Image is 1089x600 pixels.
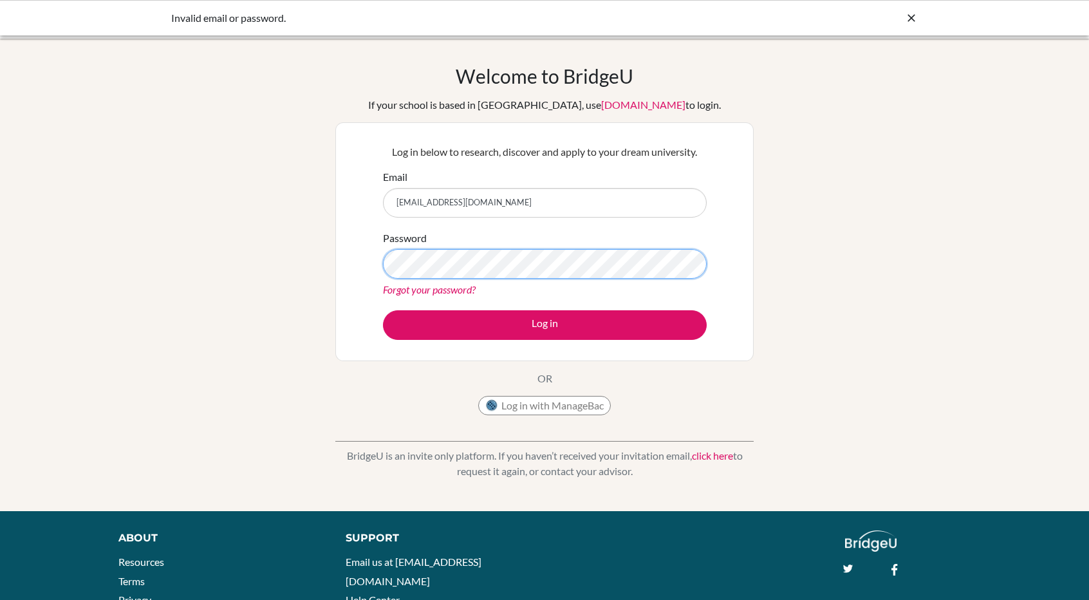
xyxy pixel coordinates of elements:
div: Invalid email or password. [171,10,725,26]
div: About [118,530,317,546]
a: [DOMAIN_NAME] [601,98,685,111]
button: Log in with ManageBac [478,396,611,415]
a: click here [692,449,733,462]
a: Resources [118,556,164,568]
img: logo_white@2x-f4f0deed5e89b7ecb1c2cc34c3e3d731f90f0f143d5ea2071677605dd97b5244.png [845,530,897,552]
p: BridgeU is an invite only platform. If you haven’t received your invitation email, to request it ... [335,448,754,479]
a: Forgot your password? [383,283,476,295]
label: Email [383,169,407,185]
a: Email us at [EMAIL_ADDRESS][DOMAIN_NAME] [346,556,481,587]
div: Support [346,530,530,546]
h1: Welcome to BridgeU [456,64,633,88]
label: Password [383,230,427,246]
p: OR [537,371,552,386]
div: If your school is based in [GEOGRAPHIC_DATA], use to login. [368,97,721,113]
p: Log in below to research, discover and apply to your dream university. [383,144,707,160]
a: Terms [118,575,145,587]
button: Log in [383,310,707,340]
